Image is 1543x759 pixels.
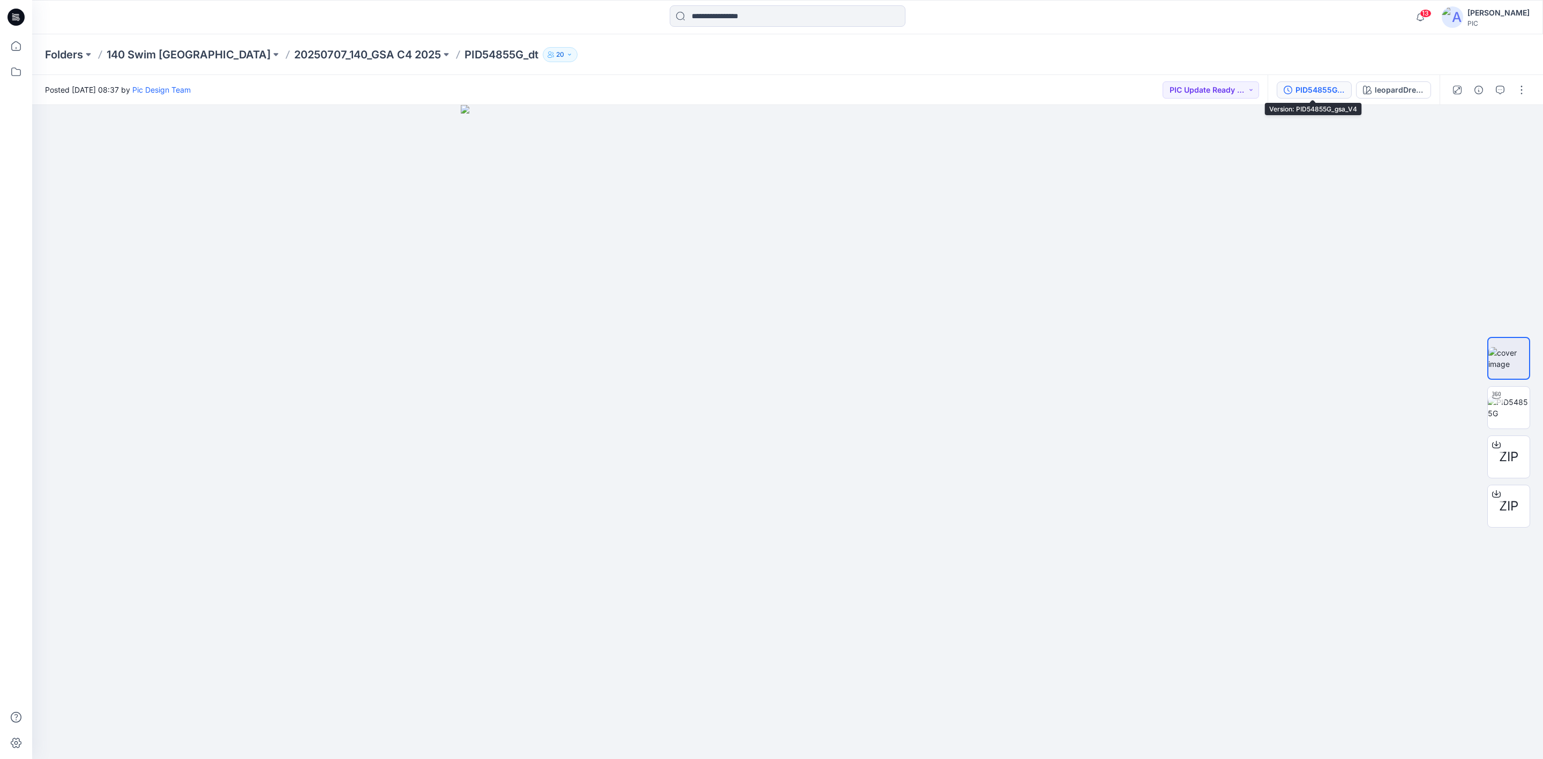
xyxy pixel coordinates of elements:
img: eyJhbGciOiJIUzI1NiIsImtpZCI6IjAiLCJzbHQiOiJzZXMiLCJ0eXAiOiJKV1QifQ.eyJkYXRhIjp7InR5cGUiOiJzdG9yYW... [461,105,1114,759]
button: Details [1470,81,1487,99]
a: 140 Swim [GEOGRAPHIC_DATA] [107,47,271,62]
img: avatar [1442,6,1463,28]
img: PID54855G [1488,396,1530,419]
p: PID54855G_dt [465,47,538,62]
a: Pic Design Team [132,85,191,94]
span: Posted [DATE] 08:37 by [45,84,191,95]
a: 20250707_140_GSA C4 2025 [294,47,441,62]
span: ZIP [1499,447,1518,467]
div: leopardDreams [1375,84,1424,96]
a: Folders [45,47,83,62]
div: PIC [1467,19,1530,27]
div: [PERSON_NAME] [1467,6,1530,19]
span: ZIP [1499,497,1518,516]
div: PID54855G_gsa_V4 [1295,84,1345,96]
button: PID54855G_gsa_V4 [1277,81,1352,99]
span: 13 [1420,9,1432,18]
button: leopardDreams [1356,81,1431,99]
p: 20 [556,49,564,61]
button: 20 [543,47,578,62]
img: cover image [1488,347,1529,370]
